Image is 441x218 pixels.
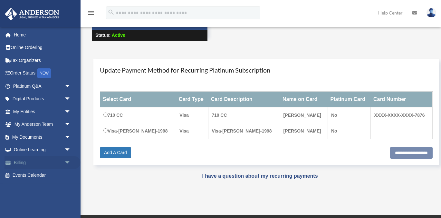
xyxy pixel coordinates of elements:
td: No [328,107,371,123]
span: arrow_drop_down [64,93,77,106]
a: menu [87,11,95,17]
a: Digital Productsarrow_drop_down [5,93,81,105]
div: NEW [37,68,51,78]
td: 710 CC [208,107,280,123]
a: I have a question about my recurring payments [202,173,318,179]
a: Tax Organizers [5,54,81,67]
a: Order StatusNEW [5,67,81,80]
td: Visa-[PERSON_NAME]-1998 [208,123,280,139]
a: My Entitiesarrow_drop_down [5,105,81,118]
i: search [108,9,115,16]
span: arrow_drop_down [64,131,77,144]
th: Platinum Card [328,92,371,107]
td: 710 CC [100,107,176,123]
span: arrow_drop_down [64,144,77,157]
th: Card Description [208,92,280,107]
td: No [328,123,371,139]
th: Name on Card [280,92,328,107]
img: User Pic [427,8,436,17]
td: XXXX-XXXX-XXXX-7876 [371,107,432,123]
th: Card Type [176,92,208,107]
td: Visa [176,123,208,139]
span: arrow_drop_down [64,156,77,169]
a: Online Learningarrow_drop_down [5,144,81,156]
span: Active [112,33,125,38]
th: Card Number [371,92,432,107]
h4: Update Payment Method for Recurring Platinum Subscription [100,65,433,74]
a: Platinum Q&Aarrow_drop_down [5,80,81,93]
a: Events Calendar [5,169,81,182]
img: Anderson Advisors Platinum Portal [3,8,61,20]
td: [PERSON_NAME] [280,123,328,139]
td: [PERSON_NAME] [280,107,328,123]
a: Add A Card [100,147,131,158]
span: arrow_drop_down [64,118,77,131]
span: arrow_drop_down [64,80,77,93]
a: Online Ordering [5,41,81,54]
td: Visa [176,107,208,123]
strong: Status: [95,33,110,38]
a: Billingarrow_drop_down [5,156,81,169]
th: Select Card [100,92,176,107]
a: My Documentsarrow_drop_down [5,131,81,144]
i: menu [87,9,95,17]
a: My Anderson Teamarrow_drop_down [5,118,81,131]
td: Visa-[PERSON_NAME]-1998 [100,123,176,139]
a: Home [5,28,81,41]
span: arrow_drop_down [64,105,77,118]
